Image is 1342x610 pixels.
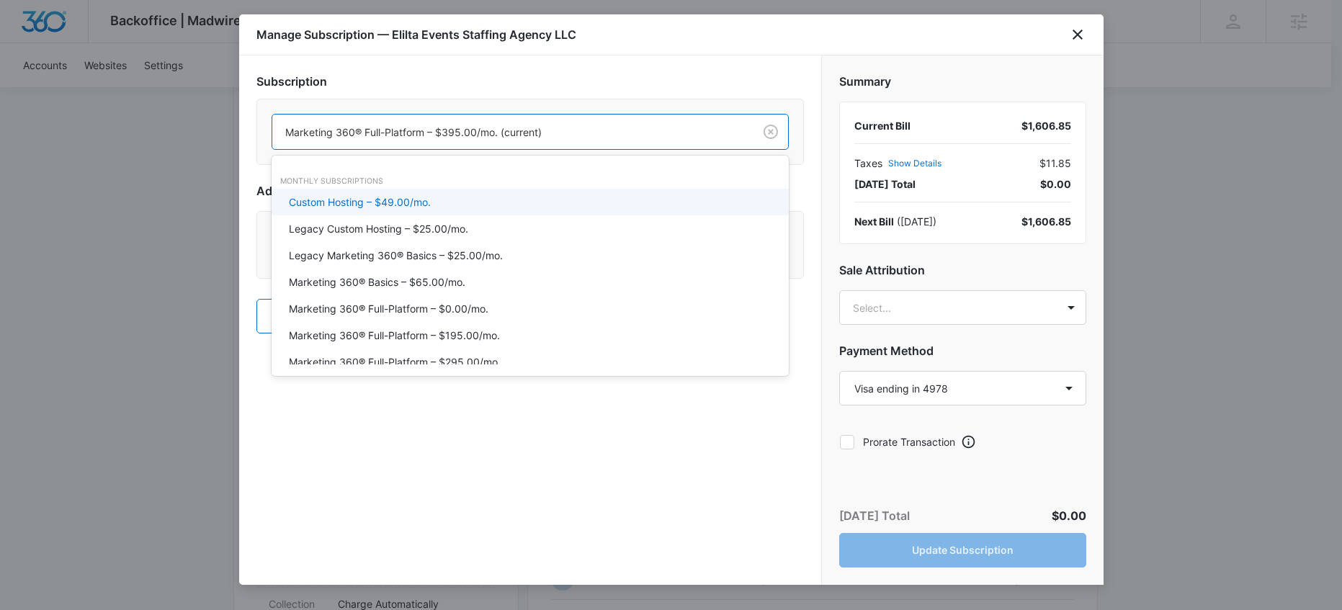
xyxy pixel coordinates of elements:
button: Clear [759,120,782,143]
button: Add Item [256,299,331,333]
div: $1,606.85 [1021,118,1071,133]
span: $0.00 [1052,508,1086,523]
span: Taxes [854,156,882,171]
input: Subscription [285,125,288,140]
p: Custom Hosting – $49.00/mo. [289,194,431,210]
span: $11.85 [1039,156,1071,171]
h2: Summary [839,73,1086,90]
div: Monthly Subscriptions [272,176,789,187]
button: close [1069,26,1086,43]
p: Legacy Custom Hosting – $25.00/mo. [289,221,468,236]
h2: Sale Attribution [839,261,1086,279]
p: Marketing 360® Full-Platform – $0.00/mo. [289,301,488,316]
div: ( [DATE] ) [854,214,936,229]
p: Marketing 360® Full-Platform – $195.00/mo. [289,328,500,343]
h1: Manage Subscription — Elilta Events Staffing Agency LLC [256,26,576,43]
h2: Add-Ons [256,182,804,199]
h2: Subscription [256,73,804,90]
p: Legacy Marketing 360® Basics – $25.00/mo. [289,248,503,263]
p: [DATE] Total [839,507,910,524]
span: Next Bill [854,215,894,228]
label: Prorate Transaction [839,434,955,449]
h2: Payment Method [839,342,1086,359]
button: Show Details [888,159,941,168]
span: Current Bill [854,120,911,132]
span: [DATE] Total [854,176,916,192]
div: $1,606.85 [1021,214,1071,229]
p: Marketing 360® Basics – $65.00/mo. [289,274,465,290]
p: Marketing 360® Full-Platform – $295.00/mo. [289,354,501,369]
span: $0.00 [1040,176,1071,192]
